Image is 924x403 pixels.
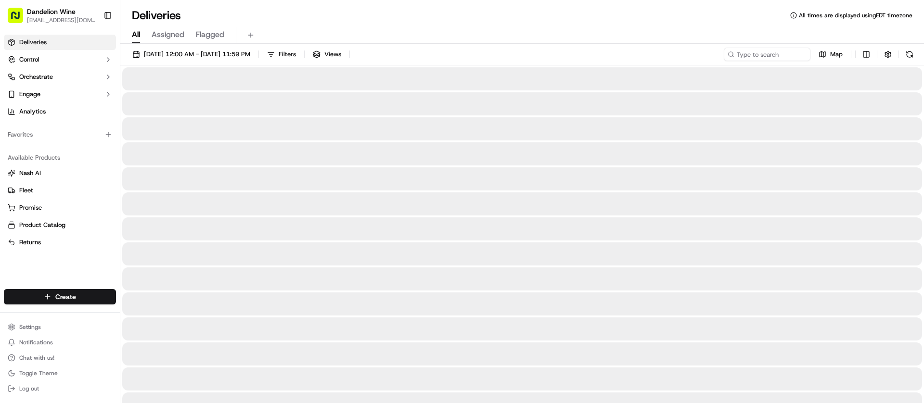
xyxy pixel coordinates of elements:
button: Views [308,48,346,61]
button: Orchestrate [4,69,116,85]
div: Favorites [4,127,116,142]
span: Flagged [196,29,224,40]
a: Nash AI [8,169,112,177]
button: Control [4,52,116,67]
span: Analytics [19,107,46,116]
button: Product Catalog [4,217,116,233]
a: Returns [8,238,112,247]
span: Promise [19,203,42,212]
span: Product Catalog [19,221,65,229]
span: Fleet [19,186,33,195]
button: Filters [263,48,300,61]
span: Chat with us! [19,354,54,362]
button: Nash AI [4,165,116,181]
button: Promise [4,200,116,215]
span: All [132,29,140,40]
span: Notifications [19,339,53,346]
h1: Deliveries [132,8,181,23]
a: Deliveries [4,35,116,50]
button: Settings [4,320,116,334]
button: Refresh [903,48,916,61]
span: Orchestrate [19,73,53,81]
button: Fleet [4,183,116,198]
span: Assigned [152,29,184,40]
span: Engage [19,90,40,99]
input: Type to search [724,48,810,61]
button: Dandelion Wine [27,7,76,16]
button: Create [4,289,116,304]
span: Settings [19,323,41,331]
button: Returns [4,235,116,250]
a: Promise [8,203,112,212]
span: [DATE] 12:00 AM - [DATE] 11:59 PM [144,50,250,59]
span: Deliveries [19,38,47,47]
button: [EMAIL_ADDRESS][DOMAIN_NAME] [27,16,96,24]
button: Engage [4,87,116,102]
button: Dandelion Wine[EMAIL_ADDRESS][DOMAIN_NAME] [4,4,100,27]
span: Filters [279,50,296,59]
a: Analytics [4,104,116,119]
button: Log out [4,382,116,395]
button: Map [814,48,847,61]
button: Notifications [4,336,116,349]
a: Product Catalog [8,221,112,229]
span: Create [55,292,76,302]
span: Nash AI [19,169,41,177]
span: Map [830,50,843,59]
span: Log out [19,385,39,392]
a: Fleet [8,186,112,195]
span: Toggle Theme [19,369,58,377]
button: Chat with us! [4,351,116,365]
span: Returns [19,238,41,247]
div: Available Products [4,150,116,165]
span: Control [19,55,39,64]
button: [DATE] 12:00 AM - [DATE] 11:59 PM [128,48,255,61]
button: Toggle Theme [4,366,116,380]
span: Views [324,50,341,59]
span: All times are displayed using EDT timezone [799,12,912,19]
